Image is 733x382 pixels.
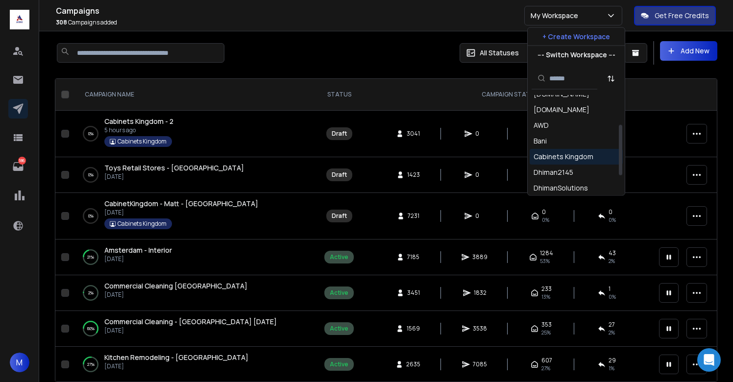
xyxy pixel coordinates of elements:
a: Toys Retail Stores - [GEOGRAPHIC_DATA] [104,163,244,173]
div: Draft [332,130,347,138]
td: 21%Amsterdam - Interior[DATE] [73,239,317,275]
p: [DATE] [104,255,172,263]
div: AWD [534,120,549,130]
td: 60%Commercial Cleaning - [GEOGRAPHIC_DATA] [DATE][DATE] [73,311,317,347]
div: Cabinets Kingdom [534,152,593,162]
p: [DATE] [104,173,244,181]
p: [DATE] [104,327,277,334]
div: Open Intercom Messenger [697,348,721,372]
div: Active [330,253,348,261]
p: My Workspace [531,11,582,21]
button: M [10,353,29,372]
span: 0% [609,216,616,224]
span: 3889 [472,253,488,261]
span: 7185 [407,253,419,261]
span: Commercial Cleaning - [GEOGRAPHIC_DATA] [DATE] [104,317,277,326]
span: 3451 [407,289,420,297]
span: 1 % [609,364,614,372]
p: + Create Workspace [542,32,610,42]
a: Kitchen Remodeling - [GEOGRAPHIC_DATA] [104,353,248,362]
button: Get Free Credits [634,6,716,25]
a: Commercial Cleaning - [GEOGRAPHIC_DATA] [DATE] [104,317,277,327]
div: Active [330,289,348,297]
span: 53 % [540,257,550,265]
p: [DATE] [104,362,248,370]
span: 308 [56,18,67,26]
h1: Campaigns [56,5,524,17]
span: CabinetKingdom - Matt - [GEOGRAPHIC_DATA] [104,199,258,208]
a: 186 [8,157,28,176]
th: CAMPAIGN NAME [73,79,317,111]
div: DhimanSolutions [534,183,588,193]
th: STATUS [317,79,362,111]
td: 0%Toys Retail Stores - [GEOGRAPHIC_DATA][DATE] [73,157,317,193]
td: 0%CabinetKingdom - Matt - [GEOGRAPHIC_DATA][DATE]Cabinets Kingdom [73,193,317,239]
span: 0 [609,208,612,216]
a: CabinetKingdom - Matt - [GEOGRAPHIC_DATA] [104,199,258,209]
span: 29 [609,357,616,364]
span: 3041 [407,130,420,138]
span: 1423 [407,171,420,179]
span: 43 [609,249,616,257]
p: All Statuses [480,48,519,58]
div: Draft [332,171,347,179]
span: 13 % [541,293,550,301]
span: 607 [541,357,552,364]
img: logo [10,10,29,29]
p: Cabinets Kingdom [118,138,167,145]
button: Sort by Sort A-Z [601,69,621,88]
p: 0 % [88,129,94,139]
span: 0 [475,212,485,220]
p: Campaigns added [56,19,524,26]
div: Bani [534,136,547,146]
a: Commercial Cleaning [GEOGRAPHIC_DATA] [104,281,247,291]
p: 2 % [88,288,94,298]
p: --- Switch Workspace --- [538,50,615,60]
td: 2%Commercial Cleaning [GEOGRAPHIC_DATA][DATE] [73,275,317,311]
p: 21 % [87,252,94,262]
button: Add New [660,41,717,61]
span: 1832 [474,289,487,297]
div: Draft [332,212,347,220]
span: 2635 [406,360,420,368]
span: 0 % [609,293,616,301]
span: 2 % [609,257,615,265]
span: 7085 [473,360,487,368]
th: CAMPAIGN STATS [362,79,653,111]
p: Cabinets Kingdom [118,220,167,228]
span: 3538 [473,325,487,333]
span: 1 [609,285,611,293]
p: [DATE] [104,291,247,299]
p: 5 hours ago [104,126,173,134]
span: 353 [541,321,552,329]
a: Amsterdam - Interior [104,245,172,255]
span: 0 [475,171,485,179]
span: 2 % [609,329,615,336]
span: 1569 [407,325,420,333]
span: 27 [609,321,615,329]
p: Get Free Credits [655,11,709,21]
span: 0% [542,216,549,224]
p: 186 [18,157,26,165]
p: 0 % [88,170,94,180]
a: Cabinets Kingdom - 2 [104,117,173,126]
span: Toys Retail Stores - [GEOGRAPHIC_DATA] [104,163,244,172]
p: 27 % [87,359,95,369]
p: 60 % [87,324,95,334]
button: + Create Workspace [528,28,625,46]
div: [DOMAIN_NAME] [534,105,589,115]
span: 27 % [541,364,550,372]
td: 0%Cabinets Kingdom - 25 hours agoCabinets Kingdom [73,111,317,157]
p: [DATE] [104,209,258,216]
span: 0 [475,130,485,138]
span: 25 % [541,329,551,336]
span: Kitchen Remodeling - [GEOGRAPHIC_DATA] [104,353,248,362]
span: 233 [541,285,552,293]
p: 0 % [88,211,94,221]
span: 0 [542,208,546,216]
